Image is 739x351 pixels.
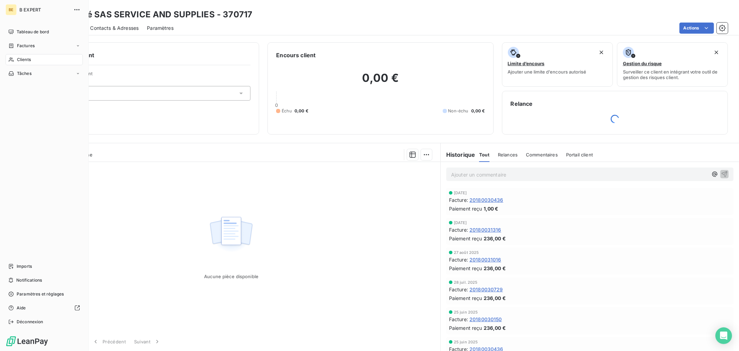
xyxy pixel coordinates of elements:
[17,291,64,297] span: Paramètres et réglages
[147,25,174,32] span: Paramètres
[276,51,316,59] h6: Encours client
[90,25,139,32] span: Contacts & Adresses
[502,42,613,87] button: Limite d’encoursAjouter une limite d’encours autorisé
[715,327,732,344] div: Open Intercom Messenger
[6,336,49,347] img: Logo LeanPay
[449,316,468,323] span: Facture :
[449,256,468,263] span: Facture :
[469,316,502,323] span: 20180030150
[282,108,292,114] span: Échu
[484,265,506,272] span: 236,00 €
[17,57,31,63] span: Clients
[17,263,32,269] span: Imports
[17,43,35,49] span: Factures
[6,302,83,314] a: Aide
[449,294,482,302] span: Paiement reçu
[498,152,518,157] span: Relances
[449,235,482,242] span: Paiement reçu
[454,310,478,314] span: 25 juin 2025
[275,102,278,108] span: 0
[469,226,501,233] span: 20180031316
[449,205,482,212] span: Paiement reçu
[454,221,467,225] span: [DATE]
[130,334,165,349] button: Suivant
[88,334,130,349] button: Précédent
[449,226,468,233] span: Facture :
[16,277,42,283] span: Notifications
[61,8,252,21] h3: Société SAS SERVICE AND SUPPLIES - 370717
[204,274,258,279] span: Aucune pièce disponible
[469,196,503,204] span: 20180030436
[623,69,722,80] span: Surveiller ce client en intégrant votre outil de gestion des risques client.
[508,69,587,75] span: Ajouter une limite d’encours autorisé
[479,152,490,157] span: Tout
[17,319,43,325] span: Déconnexion
[209,213,253,256] img: Empty state
[17,70,32,77] span: Tâches
[471,108,485,114] span: 0,00 €
[484,294,506,302] span: 236,00 €
[449,196,468,204] span: Facture :
[17,29,49,35] span: Tableau de bord
[276,71,485,92] h2: 0,00 €
[617,42,728,87] button: Gestion du risqueSurveiller ce client en intégrant votre outil de gestion des risques client.
[449,324,482,332] span: Paiement reçu
[454,250,479,255] span: 27 août 2025
[19,7,69,12] span: B EXPERT
[511,100,719,108] h6: Relance
[469,256,501,263] span: 20180031016
[441,151,475,159] h6: Historique
[42,51,250,59] h6: Informations client
[454,340,478,344] span: 25 juin 2025
[508,61,545,66] span: Limite d’encours
[484,235,506,242] span: 236,00 €
[294,108,308,114] span: 0,00 €
[449,286,468,293] span: Facture :
[566,152,593,157] span: Portail client
[449,265,482,272] span: Paiement reçu
[56,71,250,80] span: Propriétés Client
[526,152,558,157] span: Commentaires
[484,205,499,212] span: 1,00 €
[17,305,26,311] span: Aide
[454,280,478,284] span: 28 juil. 2025
[469,286,503,293] span: 20180030729
[6,4,17,15] div: BE
[484,324,506,332] span: 236,00 €
[448,108,468,114] span: Non-échu
[679,23,714,34] button: Actions
[454,191,467,195] span: [DATE]
[623,61,662,66] span: Gestion du risque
